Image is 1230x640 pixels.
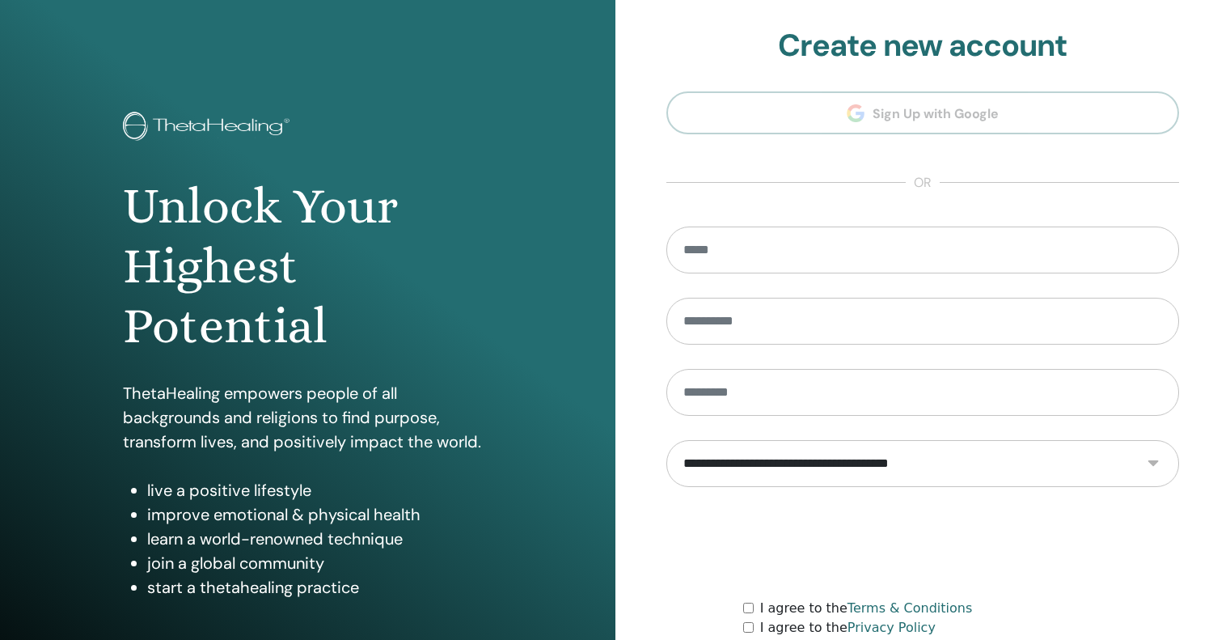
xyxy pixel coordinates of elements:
[147,527,492,551] li: learn a world-renowned technique
[123,381,492,454] p: ThetaHealing empowers people of all backgrounds and religions to find purpose, transform lives, a...
[147,551,492,575] li: join a global community
[666,28,1180,65] h2: Create new account
[760,618,936,638] label: I agree to the
[847,620,936,635] a: Privacy Policy
[760,599,973,618] label: I agree to the
[147,478,492,502] li: live a positive lifestyle
[123,176,492,357] h1: Unlock Your Highest Potential
[147,502,492,527] li: improve emotional & physical health
[800,511,1046,574] iframe: reCAPTCHA
[147,575,492,600] li: start a thetahealing practice
[847,600,972,616] a: Terms & Conditions
[906,173,940,193] span: or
